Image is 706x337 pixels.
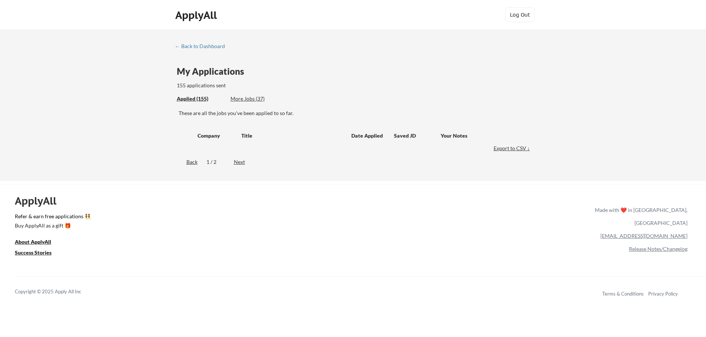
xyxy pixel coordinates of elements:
[600,233,687,239] a: [EMAIL_ADDRESS][DOMAIN_NAME]
[505,7,535,22] button: Log Out
[15,239,51,245] u: About ApplyAll
[177,95,225,102] div: Applied (155)
[175,44,231,49] div: ← Back to Dashboard
[394,129,441,142] div: Saved JD
[177,67,250,76] div: My Applications
[602,291,644,297] a: Terms & Conditions
[15,222,89,231] a: Buy ApplyAll as a gift 🎁
[494,145,532,152] div: Export to CSV ↓
[15,214,440,222] a: Refer & earn free applications 👯‍♀️
[15,249,62,258] a: Success Stories
[15,223,89,228] div: Buy ApplyAll as a gift 🎁
[241,132,344,139] div: Title
[15,288,100,296] div: Copyright © 2025 Apply All Inc
[648,291,678,297] a: Privacy Policy
[231,95,285,102] div: More Jobs (37)
[629,246,687,252] a: Release Notes/Changelog
[177,95,225,103] div: These are all the jobs you've been applied to so far.
[175,9,219,21] div: ApplyAll
[177,82,320,89] div: 155 applications sent
[351,132,384,139] div: Date Applied
[175,43,231,51] a: ← Back to Dashboard
[234,158,253,166] div: Next
[179,109,532,117] div: These are all the jobs you've been applied to so far.
[441,132,525,139] div: Your Notes
[206,158,225,166] div: 1 / 2
[15,195,65,207] div: ApplyAll
[592,203,687,229] div: Made with ❤️ in [GEOGRAPHIC_DATA], [GEOGRAPHIC_DATA]
[198,132,235,139] div: Company
[15,238,62,247] a: About ApplyAll
[231,95,285,103] div: These are job applications we think you'd be a good fit for, but couldn't apply you to automatica...
[15,249,52,256] u: Success Stories
[175,158,198,166] div: Back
